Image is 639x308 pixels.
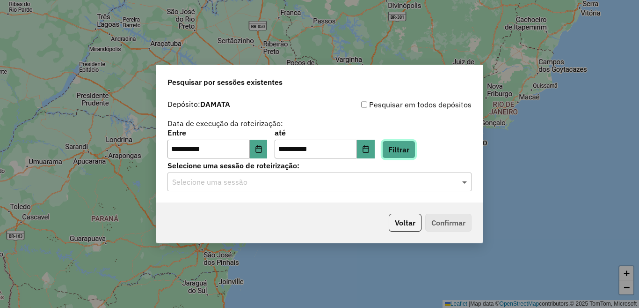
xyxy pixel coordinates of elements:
[357,140,375,158] button: Choose Date
[167,118,283,129] label: Data de execução da roteirização:
[167,76,283,88] span: Pesquisar por sessões existentes
[389,214,421,232] button: Voltar
[200,99,230,109] strong: DAMATA
[382,141,415,158] button: Filtrar
[275,127,374,138] label: até
[250,140,268,158] button: Choose Date
[167,127,267,138] label: Entre
[167,160,472,171] label: Selecione uma sessão de roteirização:
[167,98,230,110] label: Depósito:
[319,99,472,110] div: Pesquisar em todos depósitos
